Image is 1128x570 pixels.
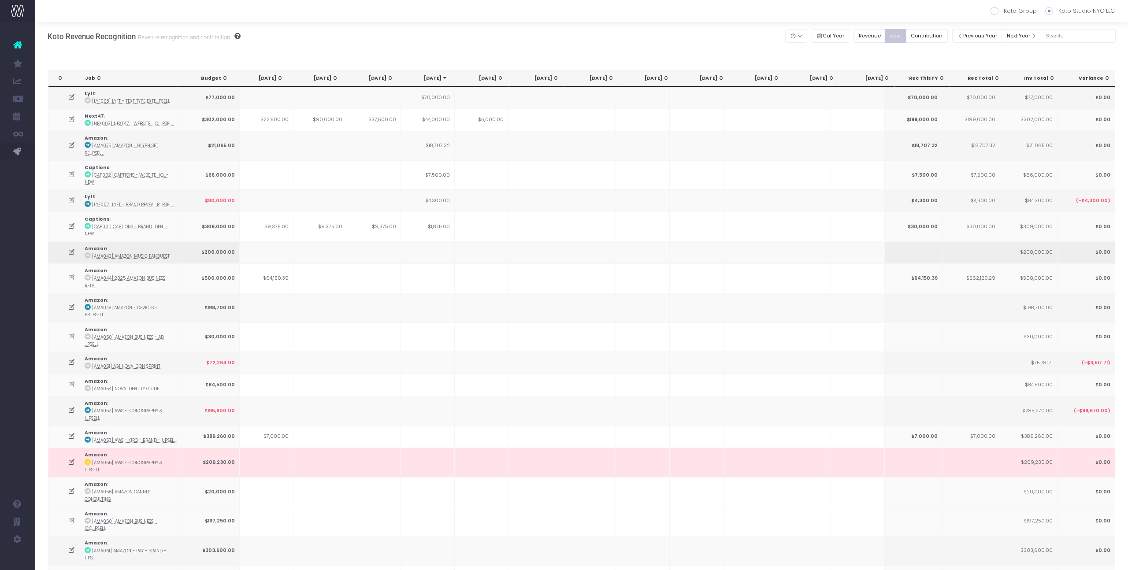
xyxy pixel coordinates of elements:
abbr: [AMA042] Amazon Music FanQuest [92,253,170,259]
th: May 25: activate to sort column ascending [288,70,343,87]
td: $64,150.39 [240,263,293,293]
td: $90,000.00 [293,109,347,131]
abbr: [NEX003] Next47 - Website - Digital - Upsell [92,121,174,126]
abbr: [CAP001] Captions - Brand Identity - Brand - New [85,224,168,237]
th: Aug 25: activate to sort column ascending [453,70,508,87]
td: $200,000.00 [1000,241,1058,263]
td: $22,500.00 [240,109,293,131]
div: Rec This FY [903,75,945,82]
td: $9,375.00 [293,212,347,241]
strong: Lyft [85,90,95,97]
abbr: [AMA044] 2025 Amazon Business Retainer [85,275,165,288]
td: $303,600.00 [1000,536,1058,565]
td: $21,065.00 [1000,131,1058,160]
td: $77,000.00 [182,87,240,108]
div: Job [85,75,173,82]
th: : activate to sort column ascending [48,70,77,87]
td: $7,000.00 [885,426,942,448]
div: [DATE] [461,75,504,82]
abbr: [AMA075] Amazon - Glyph Set Reduction - Brand - Upsell [85,143,158,155]
td: $302,000.00 [1000,109,1058,131]
strong: Amazon [85,481,107,488]
td: $20,000.00 [1000,477,1058,507]
button: cost [885,29,906,43]
td: $7,000.00 [942,426,1000,448]
td: $21,065.00 [182,131,240,160]
strong: Amazon [85,267,107,274]
td: $84,500.00 [1000,374,1058,396]
span: (-$4,300.00) [1076,197,1110,204]
td: $209,230.00 [1000,448,1058,477]
img: images/default_profile_image.png [11,552,24,566]
th: Variance: activate to sort column ascending [1060,70,1115,87]
td: $209,230.00 [182,448,240,477]
span: (-$3,517.71) [1082,359,1110,366]
td: $64,150.39 [885,263,942,293]
td: $5,000.00 [455,109,508,131]
td: : [80,131,182,160]
small: Revenue recognition and contribution [136,32,230,41]
td: $7,500.00 [942,160,1000,190]
td: : [80,374,182,396]
th: Mar 26: activate to sort column ascending [839,70,894,87]
th: Nov 25: activate to sort column ascending [619,70,674,87]
div: [DATE] [241,75,283,82]
strong: Amazon [85,326,107,333]
td: $198,700.00 [1000,293,1058,322]
td: $0.00 [1057,293,1115,322]
strong: Amazon [85,378,107,385]
td: $0.00 [1057,322,1115,352]
th: Inv Total: activate to sort column ascending [1005,70,1060,87]
td: $77,000.00 [1000,87,1058,108]
strong: Amazon [85,297,107,304]
td: $44,000.00 [401,109,455,131]
abbr: [LYF008] Lyft - Text Type Extension - Brand - Upsell [92,98,170,104]
strong: Amazon [85,540,107,546]
td: : [80,87,182,108]
strong: Amazon [85,355,107,362]
th: Jul 25: activate to sort column ascending [398,70,453,87]
abbr: [AMA055] AWS - Iconography & Illustration Phase 2 - Brand - Upsell [85,460,163,473]
td: $37,500.00 [347,109,401,131]
td: $302,000.00 [182,109,240,131]
label: Koto Group [991,7,1037,15]
td: : [80,109,182,131]
div: [DATE] [572,75,614,82]
td: $72,264.00 [182,352,240,374]
div: Variance [1068,75,1110,82]
abbr: [AMA054] Nova Identity Guide [92,386,159,392]
td: : [80,160,182,190]
td: $80,000.00 [182,189,240,211]
td: $199,000.00 [942,109,1000,131]
td: $18,707.32 [401,131,455,160]
td: $0.00 [1057,160,1115,190]
td: $0.00 [1057,263,1115,293]
abbr: [AMA060] Amazon Business - Iconography - Brand - Upsell [85,518,157,531]
th: Apr 25: activate to sort column ascending [233,70,288,87]
td: $0.00 [1057,109,1115,131]
th: Rec This FY: activate to sort column ascending [895,70,950,87]
td: : [80,536,182,565]
td: : [80,507,182,536]
strong: Captions [85,164,110,171]
td: : [80,448,182,477]
td: $500,000.00 [182,263,240,293]
td: : [80,263,182,293]
td: : [80,322,182,352]
th: Dec 25: activate to sort column ascending [674,70,729,87]
strong: Amazon [85,245,107,252]
td: $7,500.00 [885,160,942,190]
button: Contribution [906,29,948,43]
abbr: [AMA061] Amazon - Pay - Brand - Upsell [85,548,166,561]
strong: Amazon [85,135,107,141]
td: $4,300.00 [885,189,942,211]
div: Rec Total [958,75,1000,82]
td: $66,000.00 [1000,160,1058,190]
td: $0.00 [1057,212,1115,241]
td: $309,000.00 [1000,212,1058,241]
td: $262,129.29 [942,263,1000,293]
td: : [80,396,182,426]
div: [DATE] [627,75,669,82]
td: $84,500.00 [182,374,240,396]
abbr: [AMA053] AWS - Kiro - Brand - Upsell [92,437,177,443]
